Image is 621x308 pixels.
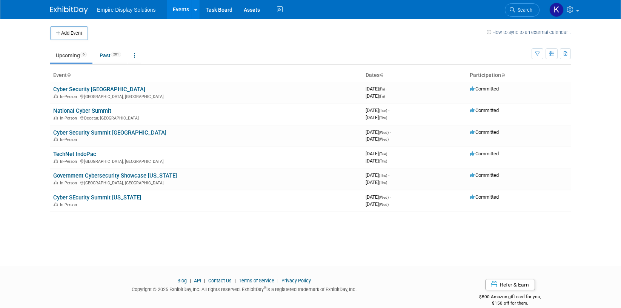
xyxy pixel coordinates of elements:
[549,3,564,17] img: Katelyn Hurlock
[54,137,58,141] img: In-Person Event
[50,48,92,63] a: Upcoming6
[390,194,391,200] span: -
[54,159,58,163] img: In-Person Event
[366,86,387,92] span: [DATE]
[388,107,389,113] span: -
[470,107,499,113] span: Committed
[366,107,389,113] span: [DATE]
[53,115,360,121] div: Decatur, [GEOGRAPHIC_DATA]
[275,278,280,283] span: |
[366,158,387,164] span: [DATE]
[363,69,467,82] th: Dates
[379,130,389,135] span: (Wed)
[194,278,201,283] a: API
[239,278,274,283] a: Terms of Service
[60,181,79,185] span: In-Person
[470,194,499,200] span: Committed
[379,202,389,207] span: (Wed)
[53,129,166,136] a: Cyber Security Summit [GEOGRAPHIC_DATA]
[54,181,58,184] img: In-Person Event
[470,172,499,178] span: Committed
[54,202,58,206] img: In-Person Event
[379,173,387,178] span: (Thu)
[388,151,389,156] span: -
[467,69,571,82] th: Participation
[470,86,499,92] span: Committed
[50,69,363,82] th: Event
[50,26,88,40] button: Add Event
[379,116,387,120] span: (Thu)
[53,107,111,114] a: National Cyber Summit
[366,194,391,200] span: [DATE]
[485,279,535,290] a: Refer & Earn
[80,52,87,57] span: 6
[264,286,266,290] sup: ®
[60,116,79,121] span: In-Person
[515,7,532,13] span: Search
[233,278,238,283] span: |
[379,109,387,113] span: (Tue)
[60,202,79,207] span: In-Person
[50,284,438,293] div: Copyright © 2025 ExhibitDay, Inc. All rights reserved. ExhibitDay is a registered trademark of Ex...
[281,278,311,283] a: Privacy Policy
[208,278,232,283] a: Contact Us
[67,72,71,78] a: Sort by Event Name
[60,137,79,142] span: In-Person
[390,129,391,135] span: -
[53,93,360,99] div: [GEOGRAPHIC_DATA], [GEOGRAPHIC_DATA]
[54,94,58,98] img: In-Person Event
[366,151,389,156] span: [DATE]
[388,172,389,178] span: -
[380,72,383,78] a: Sort by Start Date
[53,194,141,201] a: Cyber SEcurity Summit [US_STATE]
[379,137,389,141] span: (Wed)
[202,278,207,283] span: |
[379,87,385,91] span: (Fri)
[366,115,387,120] span: [DATE]
[501,72,505,78] a: Sort by Participation Type
[188,278,193,283] span: |
[487,29,571,35] a: How to sync to an external calendar...
[60,159,79,164] span: In-Person
[379,94,385,98] span: (Fri)
[177,278,187,283] a: Blog
[449,289,571,306] div: $500 Amazon gift card for you,
[379,195,389,199] span: (Wed)
[470,129,499,135] span: Committed
[97,7,156,13] span: Empire Display Solutions
[111,52,121,57] span: 201
[449,300,571,306] div: $150 off for them.
[366,93,385,99] span: [DATE]
[470,151,499,156] span: Committed
[53,158,360,164] div: [GEOGRAPHIC_DATA], [GEOGRAPHIC_DATA]
[53,179,360,185] div: [GEOGRAPHIC_DATA], [GEOGRAPHIC_DATA]
[60,94,79,99] span: In-Person
[379,152,387,156] span: (Tue)
[505,3,540,17] a: Search
[94,48,127,63] a: Past201
[366,136,389,142] span: [DATE]
[366,201,389,207] span: [DATE]
[54,116,58,120] img: In-Person Event
[53,86,145,93] a: Cyber Security [GEOGRAPHIC_DATA]
[379,181,387,185] span: (Thu)
[366,172,389,178] span: [DATE]
[366,129,391,135] span: [DATE]
[53,151,96,158] a: TechNet IndoPac
[50,6,88,14] img: ExhibitDay
[53,172,177,179] a: Government Cybersecurity Showcase [US_STATE]
[366,179,387,185] span: [DATE]
[379,159,387,163] span: (Thu)
[386,86,387,92] span: -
